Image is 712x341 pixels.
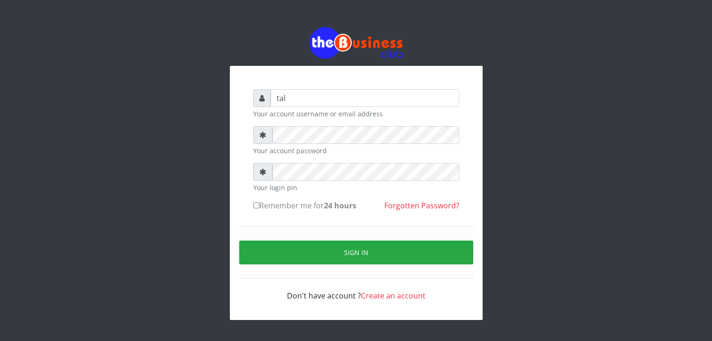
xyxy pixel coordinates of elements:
[253,146,459,156] small: Your account password
[384,200,459,211] a: Forgotten Password?
[324,200,356,211] b: 24 hours
[253,202,259,208] input: Remember me for24 hours
[361,291,426,301] a: Create an account
[253,279,459,301] div: Don't have account ?
[239,241,473,264] button: Sign in
[253,200,356,211] label: Remember me for
[253,109,459,119] small: Your account username or email address
[271,89,459,107] input: Username or email address
[253,183,459,192] small: Your login pin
